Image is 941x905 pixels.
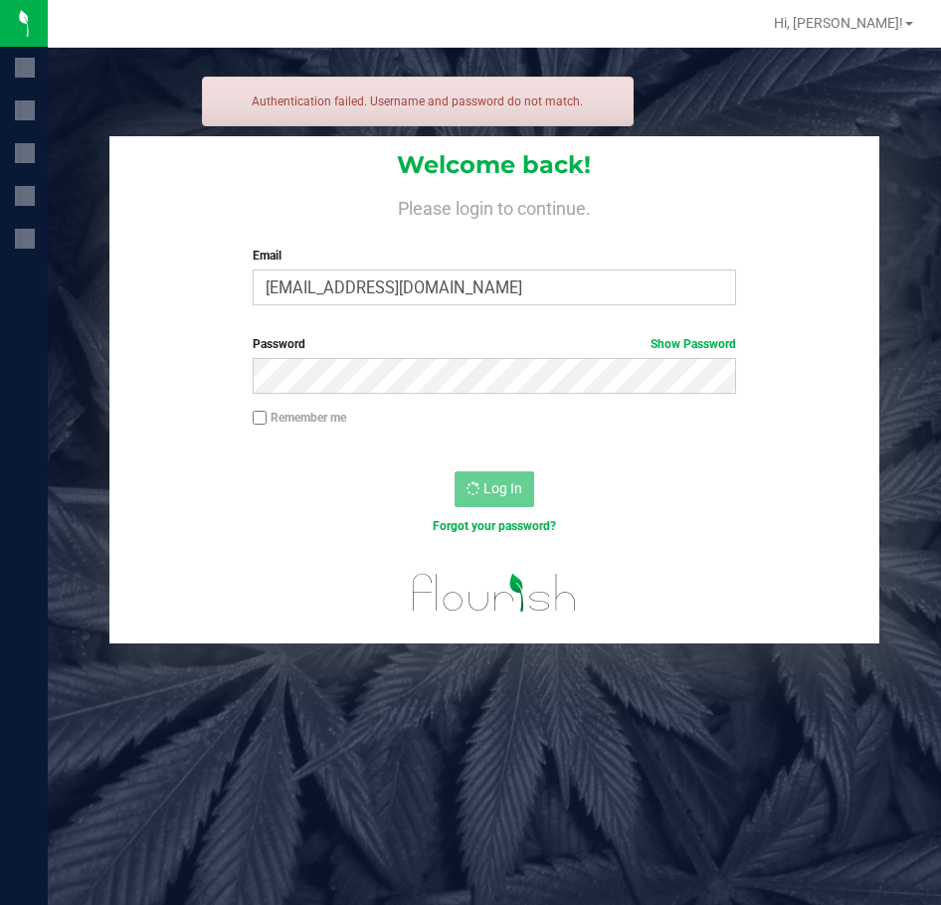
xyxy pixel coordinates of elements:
img: flourish_logo.svg [398,557,590,629]
label: Remember me [253,409,346,427]
a: Forgot your password? [433,519,556,533]
h4: Please login to continue. [109,195,878,219]
label: Email [253,247,736,265]
span: Password [253,337,305,351]
h1: Welcome back! [109,152,878,178]
a: Show Password [651,337,736,351]
div: Authentication failed. Username and password do not match. [202,77,634,126]
span: Log In [483,480,522,496]
span: Hi, [PERSON_NAME]! [774,15,903,31]
input: Remember me [253,411,267,425]
button: Log In [455,471,534,507]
